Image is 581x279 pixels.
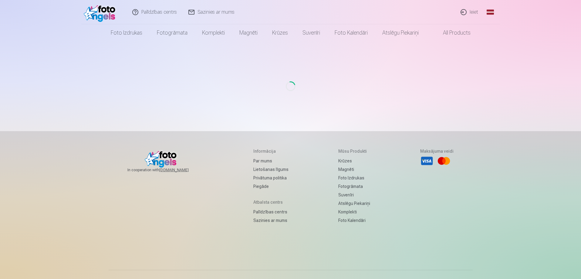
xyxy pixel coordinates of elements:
a: Krūzes [265,24,295,41]
a: Suvenīri [295,24,327,41]
a: Palīdzības centrs [253,208,289,216]
img: /fa1 [84,2,119,22]
a: Suvenīri [338,191,370,199]
a: Komplekti [338,208,370,216]
a: Komplekti [195,24,232,41]
a: Atslēgu piekariņi [338,199,370,208]
h5: Atbalsta centrs [253,199,289,205]
h5: Informācija [253,148,289,154]
a: Foto izdrukas [103,24,150,41]
a: Fotogrāmata [338,182,370,191]
a: Fotogrāmata [150,24,195,41]
h5: Maksājuma veidi [420,148,454,154]
a: Sazinies ar mums [253,216,289,225]
a: Foto kalendāri [338,216,370,225]
a: Atslēgu piekariņi [375,24,426,41]
li: Mastercard [437,154,451,168]
a: [DOMAIN_NAME] [159,168,203,172]
a: All products [426,24,478,41]
a: Lietošanas līgums [253,165,289,174]
a: Foto kalendāri [327,24,375,41]
a: Magnēti [338,165,370,174]
a: Foto izdrukas [338,174,370,182]
li: Visa [420,154,434,168]
span: In cooperation with [127,168,203,172]
a: Krūzes [338,157,370,165]
a: Privātuma politika [253,174,289,182]
h5: Mūsu produkti [338,148,370,154]
a: Par mums [253,157,289,165]
a: Piegāde [253,182,289,191]
a: Magnēti [232,24,265,41]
